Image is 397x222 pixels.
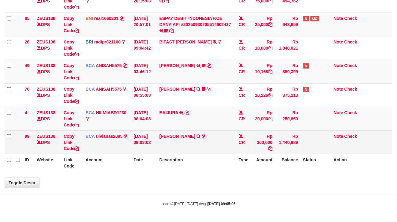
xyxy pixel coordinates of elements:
th: Status [301,154,331,171]
th: Type [236,154,251,171]
td: [DATE] 08:55:08 [131,83,157,107]
a: [PERSON_NAME] [159,63,195,68]
a: ulvianas2095 [96,134,122,139]
span: 70 [25,87,30,92]
td: [DATE] 09:03:02 [131,130,157,154]
td: DPS [34,83,61,107]
th: Description [157,154,236,171]
span: 49 [25,63,30,68]
a: [PERSON_NAME] [159,134,195,139]
a: Check [344,16,357,21]
td: DPS [34,130,61,154]
span: BCA [86,63,95,68]
span: CR [239,69,245,74]
th: Action [331,154,392,171]
a: ZEUS138 [37,16,55,21]
span: 26 [25,40,30,44]
span: CR [239,22,245,27]
a: BAIJURA [159,110,178,115]
a: Note [334,134,343,139]
a: BIFAST [PERSON_NAME] [159,40,212,44]
th: Balance [275,154,301,171]
small: code © [DATE]-[DATE] dwg | [162,202,236,206]
th: Amount [251,154,275,171]
td: Rp 10,168 [251,60,275,83]
th: ID [22,154,34,171]
a: Check [344,87,357,92]
span: 4 [25,110,27,115]
a: Note [334,110,343,115]
span: BRI [86,40,93,44]
a: ANISAH5575 [96,87,122,92]
span: 85 [25,16,30,21]
a: Copy Link Code [64,134,79,151]
td: Rp 943,659 [275,13,301,36]
a: ANISAH5575 [96,63,122,68]
a: ZEUS138 [37,87,55,92]
td: Rp 375,213 [275,83,301,107]
a: ZEUS138 [37,110,55,115]
a: ZEUS138 [37,40,55,44]
td: DPS [34,13,61,36]
span: Has Note [303,16,309,21]
a: Check [344,110,357,115]
strong: [DATE] 09:05:06 [208,202,235,206]
a: Note [334,63,343,68]
td: DPS [34,36,61,60]
a: Copy Link Code [64,16,79,33]
a: ZEUS138 [37,134,55,139]
span: Manually Checked by: aafyoona [310,16,319,21]
span: Has Note [303,87,309,92]
a: Check [344,134,357,139]
a: Note [334,87,343,92]
td: Rp 1,040,021 [275,36,301,60]
span: BCA [86,134,95,139]
td: DPS [34,107,61,130]
td: [DATE] 09:04:42 [131,36,157,60]
th: Account [83,154,131,171]
td: Rp 20,000 [251,107,275,130]
td: Rp 10,000 [251,36,275,60]
a: ZEUS138 [37,63,55,68]
td: Rp 1,440,989 [275,130,301,154]
td: Rp 250,860 [275,107,301,130]
span: 99 [25,134,30,139]
span: BCA [86,87,95,92]
a: Copy Link Code [64,110,79,127]
th: Website [34,154,61,171]
a: Note [334,16,343,21]
span: BNI [86,16,93,21]
td: Rp 300,000 [251,130,275,154]
span: BCA [86,110,95,115]
span: CR [239,140,245,145]
a: Check [344,63,357,68]
td: [DATE] 06:04:08 [131,107,157,130]
th: Link Code [61,154,83,171]
span: CR [239,116,245,121]
a: HILMIABD1230 [96,110,126,115]
a: real1660301 [94,16,118,21]
td: Rp 10,226 [251,83,275,107]
span: CR [239,93,245,98]
td: DPS [34,60,61,83]
a: radipr021100 [94,40,121,44]
a: Toggle Descr [5,178,39,188]
a: Copy Link Code [64,87,79,104]
span: CR [239,46,245,51]
td: Rp 850,399 [275,60,301,83]
th: Date [131,154,157,171]
td: [DATE] 20:57:01 [131,13,157,36]
td: [DATE] 03:46:12 [131,60,157,83]
td: Rp 25,000 [251,13,275,36]
a: ESPAY DEBIT INDONESIA KOE DANA API #20250930205514602437 [159,16,231,27]
a: Note [334,40,343,44]
a: Check [344,40,357,44]
a: [PERSON_NAME] [159,87,195,92]
a: Copy Link Code [64,63,79,80]
a: Copy Link Code [64,40,79,57]
span: Has Note [303,63,309,69]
